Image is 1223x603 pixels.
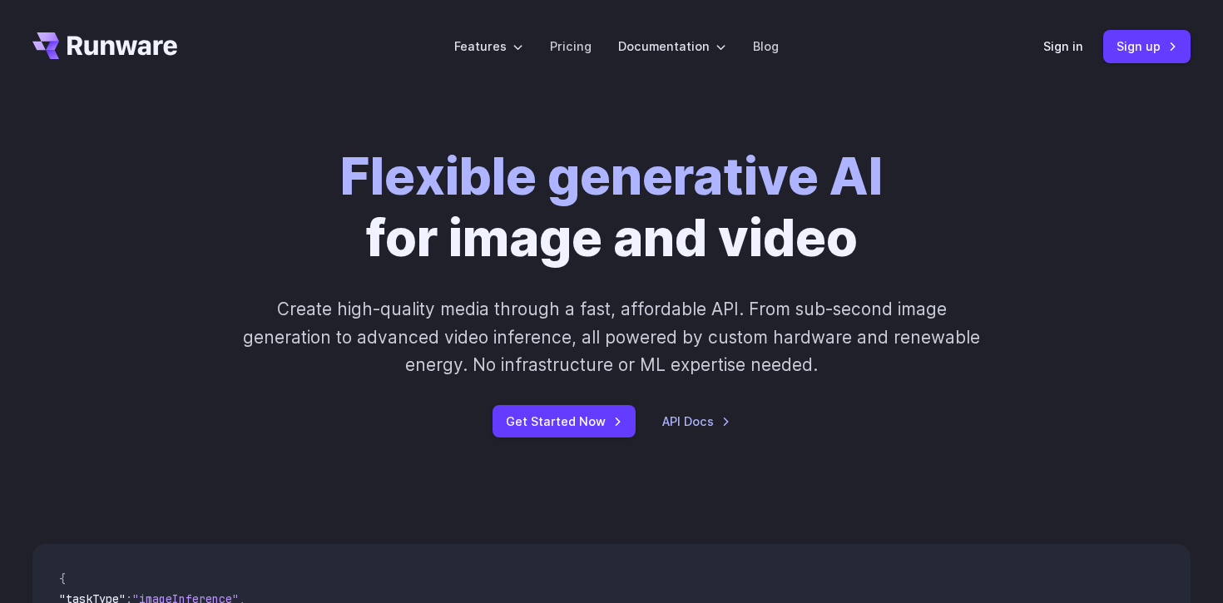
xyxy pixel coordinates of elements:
span: { [59,571,66,586]
a: Get Started Now [493,405,636,437]
p: Create high-quality media through a fast, affordable API. From sub-second image generation to adv... [241,295,983,378]
strong: Flexible generative AI [340,146,883,207]
a: Sign up [1103,30,1191,62]
label: Documentation [618,37,726,56]
h1: for image and video [340,146,883,269]
a: Blog [753,37,779,56]
a: Pricing [550,37,592,56]
a: API Docs [662,412,730,431]
a: Go to / [32,32,177,59]
label: Features [454,37,523,56]
a: Sign in [1043,37,1083,56]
